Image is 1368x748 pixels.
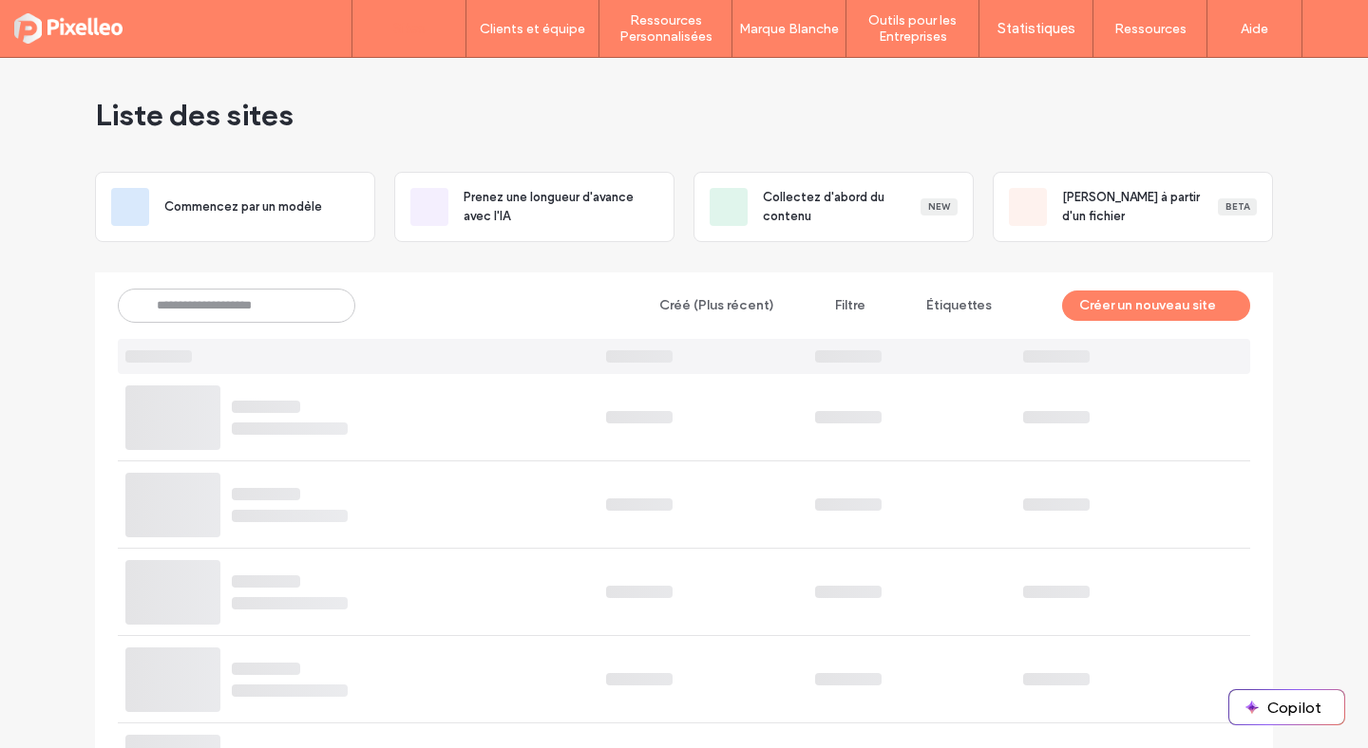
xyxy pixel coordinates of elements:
[1114,21,1187,37] label: Ressources
[1229,690,1344,724] button: Copilot
[625,290,791,321] button: Créé (Plus récent)
[599,12,731,45] label: Ressources Personnalisées
[164,197,322,216] span: Commencez par un modèle
[1062,290,1250,321] button: Créer un nouveau site
[1062,188,1218,226] span: [PERSON_NAME] à partir d'un fichier
[1241,21,1268,37] label: Aide
[921,198,958,215] div: New
[997,20,1075,37] label: Statistiques
[394,172,674,242] div: Prenez une longueur d'avance avec l'IA
[892,290,1009,321] button: Étiquettes
[846,12,978,45] label: Outils pour les Entreprises
[95,172,375,242] div: Commencez par un modèle
[799,290,884,321] button: Filtre
[993,172,1273,242] div: [PERSON_NAME] à partir d'un fichierBeta
[95,96,294,134] span: Liste des sites
[1218,198,1257,215] div: Beta
[464,188,658,226] span: Prenez une longueur d'avance avec l'IA
[480,21,585,37] label: Clients et équipe
[763,188,921,226] span: Collectez d'abord du contenu
[693,172,974,242] div: Collectez d'abord du contenuNew
[739,21,839,37] label: Marque Blanche
[393,20,426,37] label: Sites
